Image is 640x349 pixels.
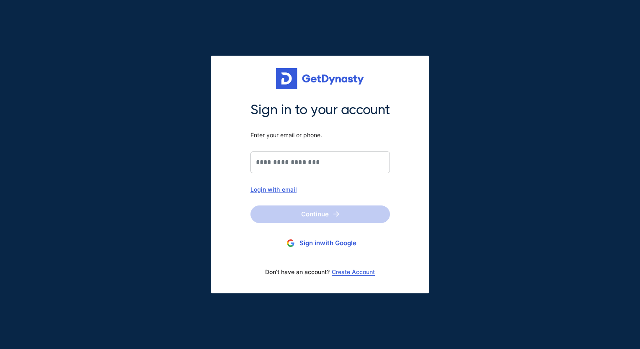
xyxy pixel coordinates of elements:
button: Sign inwith Google [250,236,390,251]
a: Create Account [332,269,375,275]
div: Login with email [250,186,390,193]
span: Enter your email or phone. [250,131,390,139]
span: Sign in to your account [250,101,390,119]
div: Don’t have an account? [250,263,390,281]
img: Get started for free with Dynasty Trust Company [276,68,364,89]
